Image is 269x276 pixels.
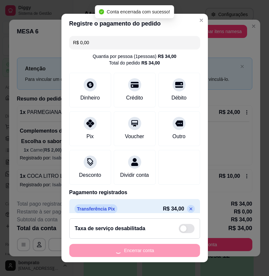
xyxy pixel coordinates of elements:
div: Desconto [79,171,101,179]
p: R$ 34,00 [163,205,184,213]
header: Registre o pagamento do pedido [61,14,208,33]
span: Conta encerrada com sucesso! [107,9,170,14]
div: Outro [172,133,185,140]
p: Pagamento registrados [69,189,200,196]
input: Ex.: hambúrguer de cordeiro [73,36,196,49]
div: Débito [171,94,186,102]
div: Dividir conta [120,171,149,179]
div: Total do pedido [109,60,160,66]
h2: Taxa de serviço desabilitada [75,225,145,232]
span: check-circle [99,9,104,14]
div: Pix [86,133,93,140]
div: Voucher [125,133,144,140]
div: Crédito [126,94,143,102]
div: Dinheiro [80,94,100,102]
p: Transferência Pix [75,204,118,213]
div: Quantia por pessoa ( 1 pessoas) [92,53,176,60]
button: Close [196,15,207,26]
div: R$ 34,00 [158,53,177,60]
div: R$ 34,00 [142,60,160,66]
